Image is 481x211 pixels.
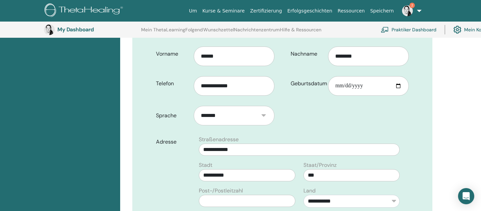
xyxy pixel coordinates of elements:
[303,161,337,169] label: Staat/Provinz
[280,27,321,38] a: Hilfe & Ressourcen
[381,22,436,37] a: Praktiker Dashboard
[234,27,280,38] a: Nachrichtenzentrum
[303,187,316,195] label: Land
[57,26,125,33] h3: My Dashboard
[458,188,474,204] div: Open Intercom Messenger
[151,135,195,148] label: Adresse
[200,5,247,17] a: Kurse & Seminare
[285,5,335,17] a: Erfolgsgeschichten
[45,3,125,19] img: logo.png
[151,48,194,60] label: Vorname
[44,24,55,35] img: default.jpg
[368,5,397,17] a: Speichern
[199,161,212,169] label: Stadt
[151,77,194,90] label: Telefon
[409,3,415,8] span: 2
[199,187,243,195] label: Post-/Postleitzahl
[453,24,461,35] img: cog.svg
[402,5,413,16] img: default.jpg
[286,48,328,60] label: Nachname
[247,5,285,17] a: Zertifizierung
[186,5,200,17] a: Um
[151,109,194,122] label: Sprache
[203,27,234,38] a: Wunschzettel
[335,5,367,17] a: Ressourcen
[141,27,185,38] a: Mein ThetaLearning
[286,77,328,90] label: Geburtsdatum
[199,135,239,144] label: Straßenadresse
[185,27,203,38] a: Folgend
[381,27,389,33] img: chalkboard-teacher.svg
